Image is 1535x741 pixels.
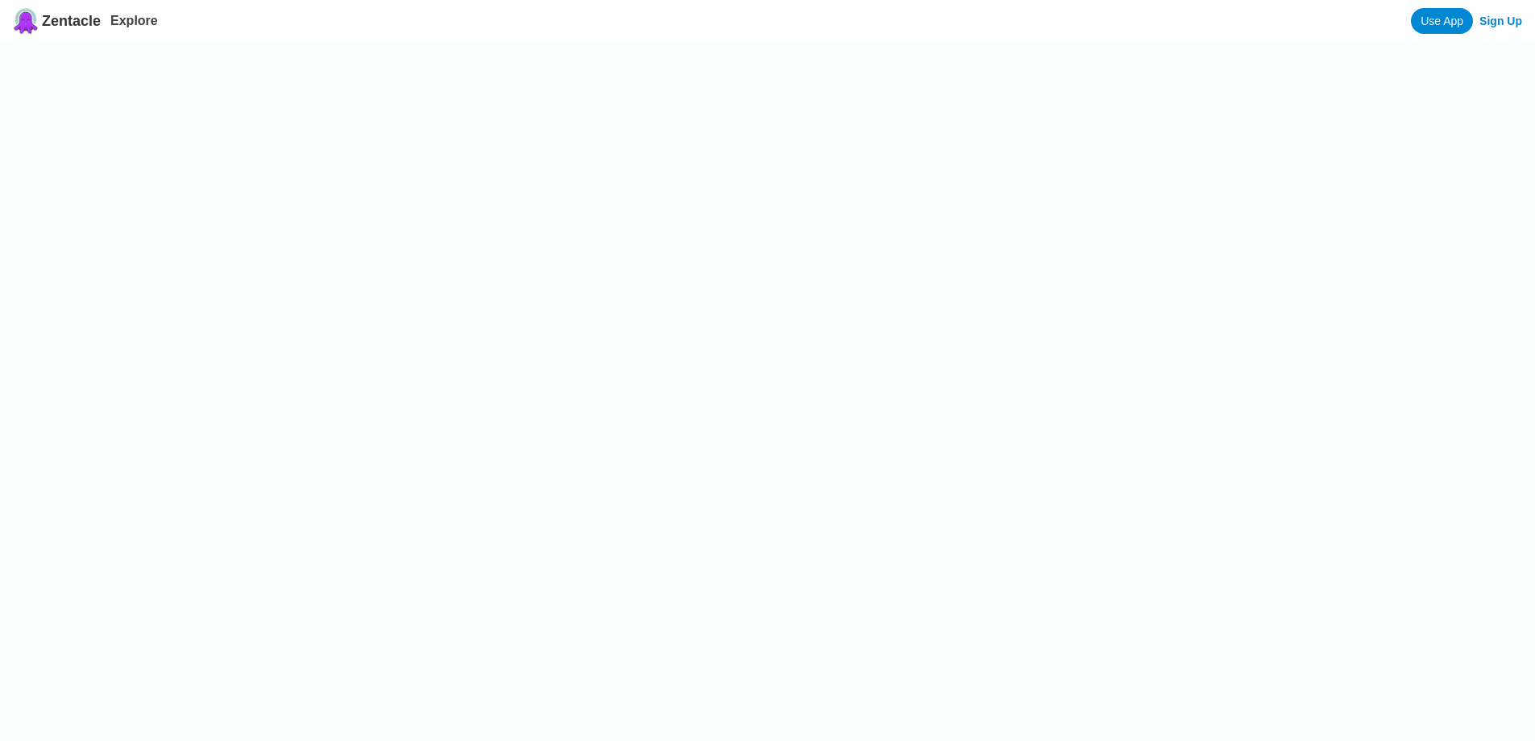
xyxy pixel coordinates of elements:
a: Use App [1411,8,1473,34]
a: Sign Up [1479,15,1522,27]
a: Explore [110,14,158,27]
img: Zentacle logo [13,8,39,34]
span: Zentacle [42,13,101,30]
a: Zentacle logoZentacle [13,8,101,34]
